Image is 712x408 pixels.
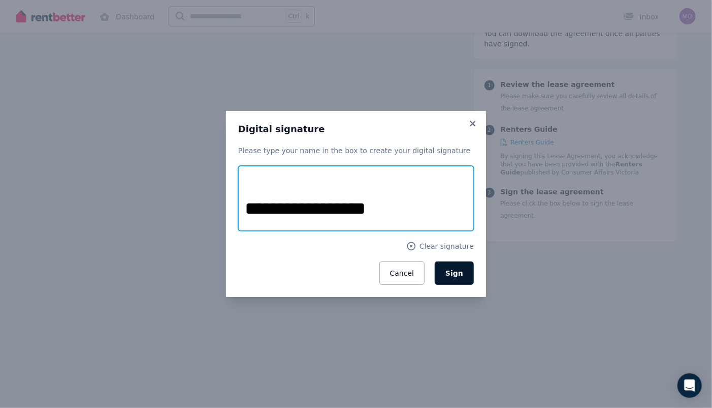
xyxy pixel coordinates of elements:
p: Please type your name in the box to create your digital signature [238,145,474,156]
div: Open Intercom Messenger [677,373,702,398]
button: Cancel [379,261,425,285]
h3: Digital signature [238,123,474,135]
button: Sign [435,261,474,285]
span: Clear signature [419,241,474,251]
span: Sign [445,269,463,277]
